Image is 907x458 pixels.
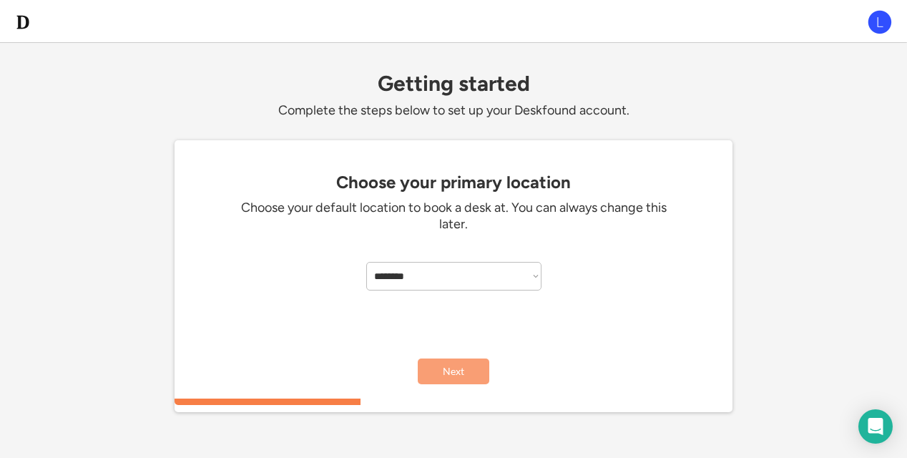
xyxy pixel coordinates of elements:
div: 33.3333333333333% [177,399,735,405]
img: d-whitebg.png [14,14,31,31]
div: Getting started [175,72,732,95]
button: Next [418,359,489,384]
div: Open Intercom Messenger [858,409,893,444]
div: Choose your primary location [182,172,725,193]
div: Complete the steps below to set up your Deskfound account. [175,102,732,119]
div: Choose your default location to book a desk at. You can always change this later. [239,200,668,233]
img: L.png [867,9,893,35]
